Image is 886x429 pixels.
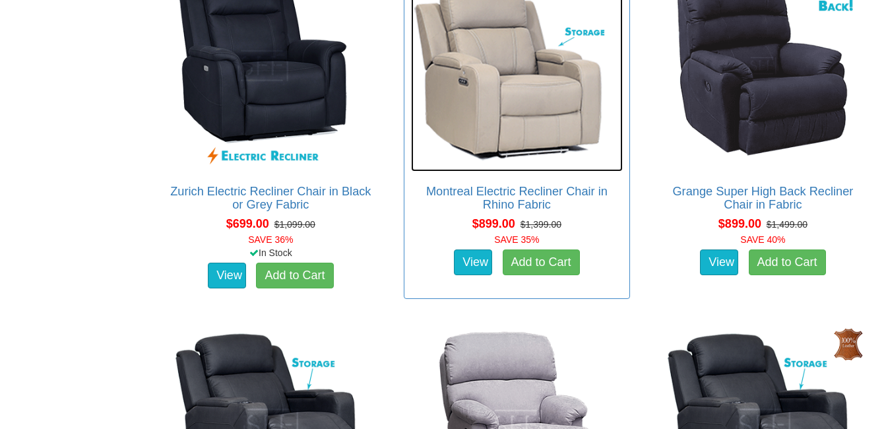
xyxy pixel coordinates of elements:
span: $899.00 [718,217,761,230]
del: $1,399.00 [521,219,561,230]
del: $1,099.00 [274,219,315,230]
div: In Stock [155,246,387,259]
font: SAVE 35% [494,234,539,245]
a: View [700,249,738,276]
a: View [454,249,492,276]
font: SAVE 36% [248,234,293,245]
span: $699.00 [226,217,269,230]
a: View [208,263,246,289]
a: Montreal Electric Recliner Chair in Rhino Fabric [426,185,608,211]
a: Add to Cart [503,249,580,276]
a: Add to Cart [256,263,333,289]
span: $899.00 [472,217,515,230]
font: SAVE 40% [740,234,785,245]
a: Grange Super High Back Recliner Chair in Fabric [672,185,853,211]
a: Add to Cart [749,249,826,276]
del: $1,499.00 [767,219,807,230]
a: Zurich Electric Recliner Chair in Black or Grey Fabric [170,185,371,211]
